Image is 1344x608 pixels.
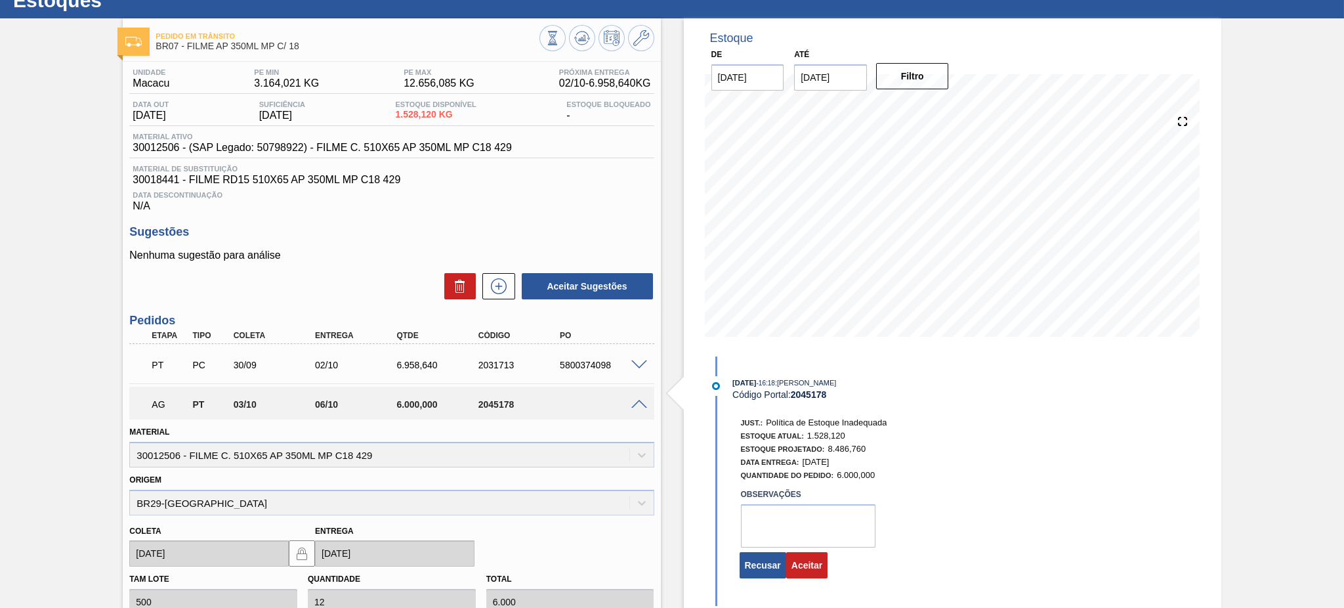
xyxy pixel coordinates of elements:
[129,186,654,212] div: N/A
[312,331,404,340] div: Entrega
[315,540,474,567] input: dd/mm/yyyy
[732,379,756,387] span: [DATE]
[828,444,866,454] span: 8.486,760
[794,64,867,91] input: dd/mm/yyyy
[189,331,232,340] div: Tipo
[230,331,322,340] div: Coleta
[148,390,191,419] div: Aguardando Aprovação do Gestor
[522,273,653,299] button: Aceitar Sugestões
[475,360,567,370] div: 2031713
[393,360,485,370] div: 6.958,640
[129,225,654,239] h3: Sugestões
[712,382,720,390] img: atual
[876,63,949,89] button: Filtro
[156,32,539,40] span: Pedido em Trânsito
[807,431,845,441] span: 1.528,120
[741,445,825,453] span: Estoque Projetado:
[791,389,827,400] strong: 2045178
[189,360,232,370] div: Pedido de Compra
[395,110,476,119] span: 1.528,120 KG
[740,552,786,578] button: Recusar
[786,552,828,578] button: Aceitar
[133,165,650,173] span: Material de Substituição
[129,575,169,584] label: Tam lote
[710,32,753,45] div: Estoque
[230,399,322,410] div: 03/10/2025
[148,351,191,380] div: Pedido em Trânsito
[741,419,763,427] span: Just.:
[539,25,566,51] button: Visão Geral dos Estoques
[794,50,809,59] label: Até
[803,457,829,467] span: [DATE]
[129,475,161,485] label: Origem
[259,100,305,108] span: Suficiência
[125,37,142,47] img: Ícone
[133,68,169,76] span: Unidade
[566,100,650,108] span: Estoque Bloqueado
[766,418,887,427] span: Política de Estoque Inadequada
[741,485,875,504] label: Observações
[732,389,1044,400] div: Código Portal:
[230,360,322,370] div: 30/09/2025
[133,110,169,121] span: [DATE]
[476,273,515,299] div: Nova sugestão
[569,25,595,51] button: Atualizar Gráfico
[395,100,476,108] span: Estoque Disponível
[152,360,188,370] p: PT
[133,142,512,154] span: 30012506 - (SAP Legado: 50798922) - FILME C. 510X65 AP 350ML MP C18 429
[711,50,723,59] label: De
[129,314,654,328] h3: Pedidos
[559,68,651,76] span: Próxima Entrega
[515,272,654,301] div: Aceitar Sugestões
[775,379,837,387] span: : [PERSON_NAME]
[741,471,834,479] span: Quantidade do Pedido:
[438,273,476,299] div: Excluir Sugestões
[133,77,169,89] span: Macacu
[486,575,512,584] label: Total
[598,25,625,51] button: Programar Estoque
[133,174,650,186] span: 30018441 - FILME RD15 510X65 AP 350ML MP C18 429
[148,331,191,340] div: Etapa
[312,399,404,410] div: 06/10/2025
[129,250,654,261] p: Nenhuma sugestão para análise
[308,575,360,584] label: Quantidade
[289,540,315,567] button: locked
[254,77,319,89] span: 3.164,021 KG
[152,399,188,410] p: AG
[556,360,648,370] div: 5800374098
[837,470,875,480] span: 6.000,000
[156,41,539,51] span: BR07 - FILME AP 350ML MP C/ 18
[294,546,310,561] img: locked
[393,399,485,410] div: 6.000,000
[404,77,474,89] span: 12.656,085 KG
[254,68,319,76] span: PE MIN
[559,77,651,89] span: 02/10 - 6.958,640 KG
[475,331,567,340] div: Código
[741,432,804,440] span: Estoque Atual:
[129,527,161,536] label: Coleta
[563,100,654,121] div: -
[189,399,232,410] div: Pedido de Transferência
[404,68,474,76] span: PE MAX
[315,527,354,536] label: Entrega
[129,427,169,437] label: Material
[133,191,650,199] span: Data Descontinuação
[711,64,784,91] input: dd/mm/yyyy
[312,360,404,370] div: 02/10/2025
[133,133,512,141] span: Material ativo
[129,540,289,567] input: dd/mm/yyyy
[556,331,648,340] div: PO
[628,25,654,51] button: Ir ao Master Data / Geral
[259,110,305,121] span: [DATE]
[741,458,799,466] span: Data Entrega:
[757,380,775,387] span: - 16:18
[133,100,169,108] span: Data out
[475,399,567,410] div: 2045178
[393,331,485,340] div: Qtde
